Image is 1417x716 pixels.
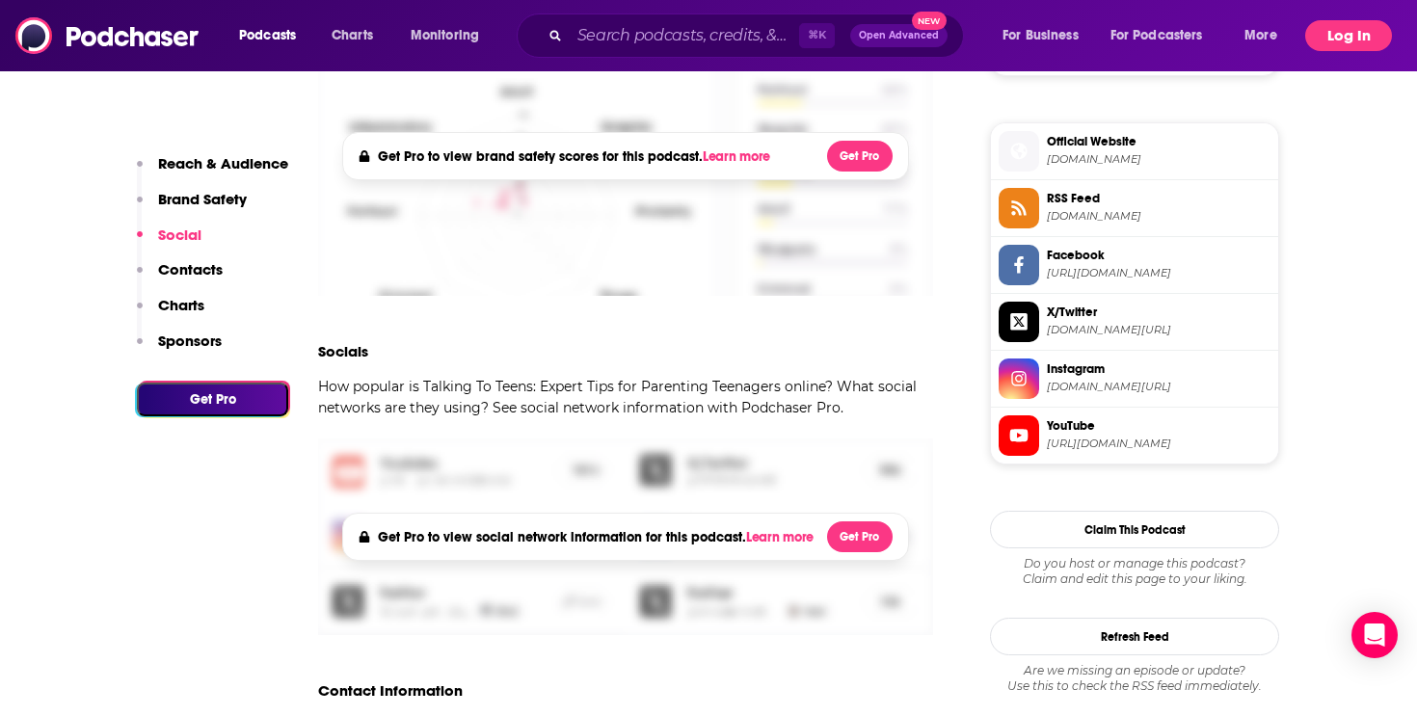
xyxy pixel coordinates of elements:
span: RSS Feed [1047,190,1270,207]
button: open menu [226,20,321,51]
span: New [912,12,947,30]
span: For Business [1003,22,1079,49]
button: Charts [137,296,204,331]
button: open menu [1098,20,1231,51]
button: Get Pro [137,383,288,416]
span: YouTube [1047,417,1270,435]
p: Social [158,225,201,244]
p: Reach & Audience [158,154,288,172]
span: More [1244,22,1277,49]
button: Contacts [137,260,223,296]
button: open menu [989,20,1103,51]
span: Monitoring [411,22,479,49]
input: Search podcasts, credits, & more... [570,20,799,51]
span: Facebook [1047,247,1270,264]
p: Sponsors [158,331,222,350]
span: Do you host or manage this podcast? [990,556,1279,571]
span: twitter.com/talkingtoteens_ [1047,323,1270,337]
button: Refresh Feed [990,618,1279,655]
button: Sponsors [137,331,222,367]
button: open menu [397,20,504,51]
span: https://www.facebook.com/talkingtoteenspodcast [1047,266,1270,280]
span: feeds.transistor.fm [1047,209,1270,224]
div: Are we missing an episode or update? Use this to check the RSS feed immediately. [990,663,1279,694]
a: X/Twitter[DOMAIN_NAME][URL] [999,302,1270,342]
button: Learn more [703,149,776,165]
span: https://www.youtube.com/@talkingtoteens [1047,437,1270,451]
span: instagram.com/talkingtoteens [1047,380,1270,394]
div: Claim and edit this page to your liking. [990,556,1279,587]
h3: Contact Information [318,681,463,700]
button: open menu [1231,20,1301,51]
div: Open Intercom Messenger [1351,612,1398,658]
a: Facebook[URL][DOMAIN_NAME] [999,245,1270,285]
button: Log In [1305,20,1392,51]
div: Search podcasts, credits, & more... [535,13,982,58]
p: How popular is Talking To Teens: Expert Tips for Parenting Teenagers online? What social networks... [318,376,933,418]
button: Brand Safety [137,190,247,225]
span: ⌘ K [799,23,835,48]
h3: Socials [318,342,368,360]
span: Instagram [1047,360,1270,378]
span: Charts [332,22,373,49]
button: Get Pro [827,141,893,172]
span: Open Advanced [859,31,939,40]
a: RSS Feed[DOMAIN_NAME] [999,188,1270,228]
span: talkingtoteens.com [1047,152,1270,167]
button: Reach & Audience [137,154,288,190]
span: Official Website [1047,133,1270,150]
span: Podcasts [239,22,296,49]
a: YouTube[URL][DOMAIN_NAME] [999,415,1270,456]
button: Social [137,225,201,261]
button: Open AdvancedNew [850,24,948,47]
span: For Podcasters [1110,22,1203,49]
h4: Get Pro to view social network information for this podcast. [378,529,809,545]
img: Podchaser - Follow, Share and Rate Podcasts [15,17,201,54]
p: Contacts [158,260,223,278]
a: Official Website[DOMAIN_NAME] [999,131,1270,172]
button: Get Pro [827,521,893,552]
button: Learn more [746,530,819,545]
span: X/Twitter [1047,304,1270,321]
p: Charts [158,296,204,314]
a: Charts [319,20,385,51]
p: Brand Safety [158,190,247,208]
a: Instagram[DOMAIN_NAME][URL] [999,358,1270,399]
h4: Get Pro to view brand safety scores for this podcast. [378,148,776,165]
button: Claim This Podcast [990,511,1279,548]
